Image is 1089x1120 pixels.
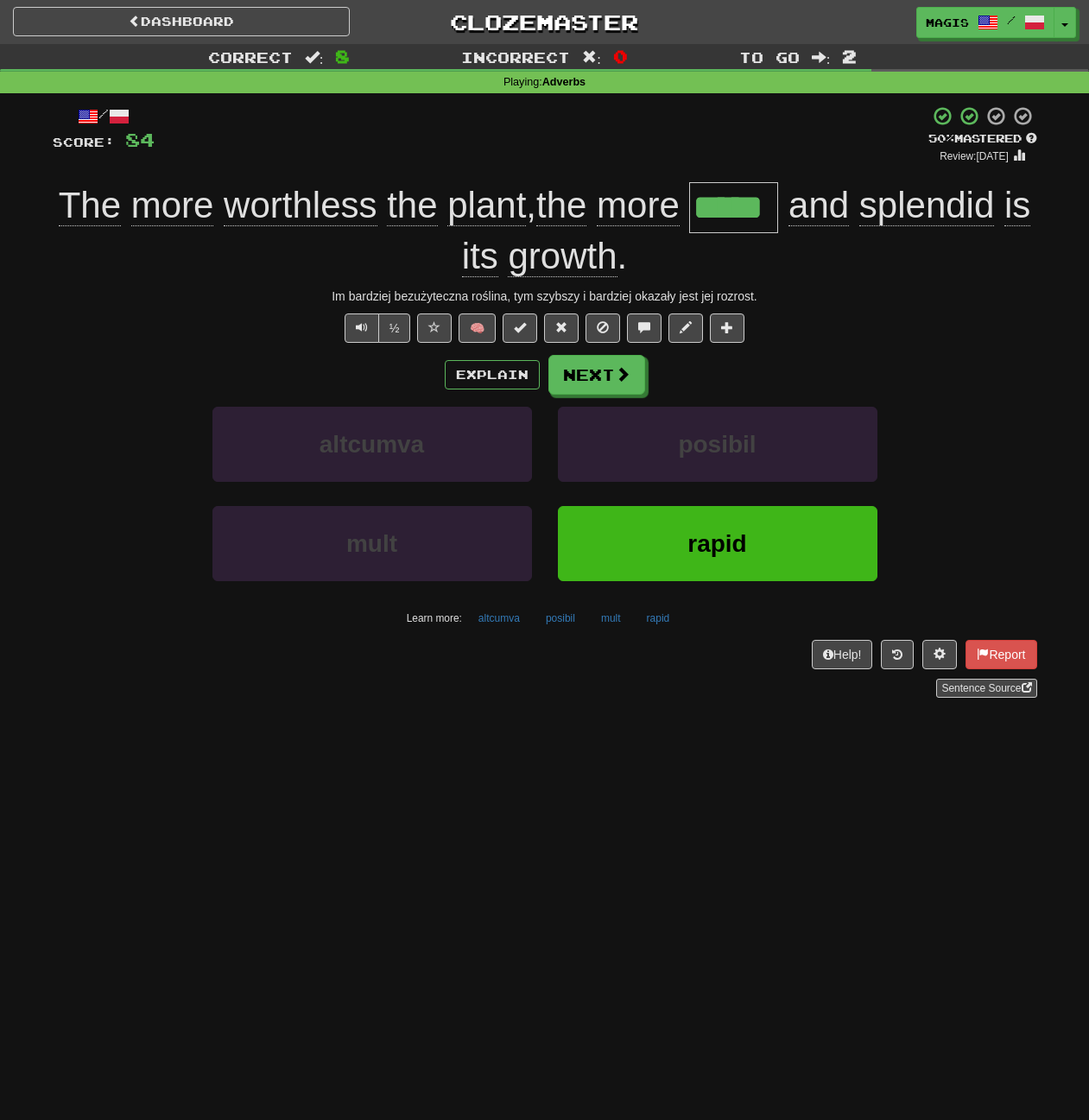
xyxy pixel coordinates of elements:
[417,313,452,343] button: Favorite sentence (alt+f)
[131,185,214,226] span: more
[940,150,1009,162] small: Review: [DATE]
[224,185,377,226] span: worthless
[53,105,155,127] div: /
[928,131,1037,147] div: Mastered
[926,15,969,30] span: magis
[788,185,849,226] span: and
[936,679,1036,698] a: Sentence Source
[59,185,690,226] span: ,
[508,236,617,277] span: growth
[678,431,756,458] span: posibil
[542,76,586,88] strong: Adverbs
[462,236,498,277] span: its
[548,355,645,395] button: Next
[586,313,620,343] button: Ignore sentence (alt+i)
[503,313,537,343] button: Set this sentence to 100% Mastered (alt+m)
[592,605,630,631] button: mult
[710,313,744,343] button: Add to collection (alt+a)
[842,46,857,66] span: 2
[378,313,411,343] button: ½
[447,185,526,226] span: plant
[407,612,462,624] small: Learn more:
[859,185,994,226] span: splendid
[462,185,1031,277] span: .
[53,135,115,149] span: Score:
[445,360,540,389] button: Explain
[387,185,437,226] span: the
[13,7,350,36] a: Dashboard
[812,640,873,669] button: Help!
[668,313,703,343] button: Edit sentence (alt+d)
[637,605,680,631] button: rapid
[346,530,397,557] span: mult
[613,46,628,66] span: 0
[341,313,411,343] div: Text-to-speech controls
[812,50,831,65] span: :
[53,288,1037,305] div: Im bardziej bezużyteczna roślina, tym szybszy i bardziej okazały jest jej rozrost.
[459,313,496,343] button: 🧠
[345,313,379,343] button: Play sentence audio (ctl+space)
[536,605,585,631] button: posibil
[212,407,532,482] button: altcumva
[320,431,424,458] span: altcumva
[469,605,529,631] button: altcumva
[1007,14,1016,26] span: /
[558,407,877,482] button: posibil
[212,506,532,581] button: mult
[335,46,350,66] span: 8
[739,48,800,66] span: To go
[687,530,746,557] span: rapid
[59,185,121,226] span: The
[305,50,324,65] span: :
[536,185,586,226] span: the
[544,313,579,343] button: Reset to 0% Mastered (alt+r)
[597,185,680,226] span: more
[125,129,155,150] span: 84
[582,50,601,65] span: :
[928,131,954,145] span: 50 %
[916,7,1054,38] a: magis /
[881,640,914,669] button: Round history (alt+y)
[1004,185,1030,226] span: is
[376,7,712,37] a: Clozemaster
[627,313,662,343] button: Discuss sentence (alt+u)
[461,48,570,66] span: Incorrect
[966,640,1036,669] button: Report
[208,48,293,66] span: Correct
[558,506,877,581] button: rapid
